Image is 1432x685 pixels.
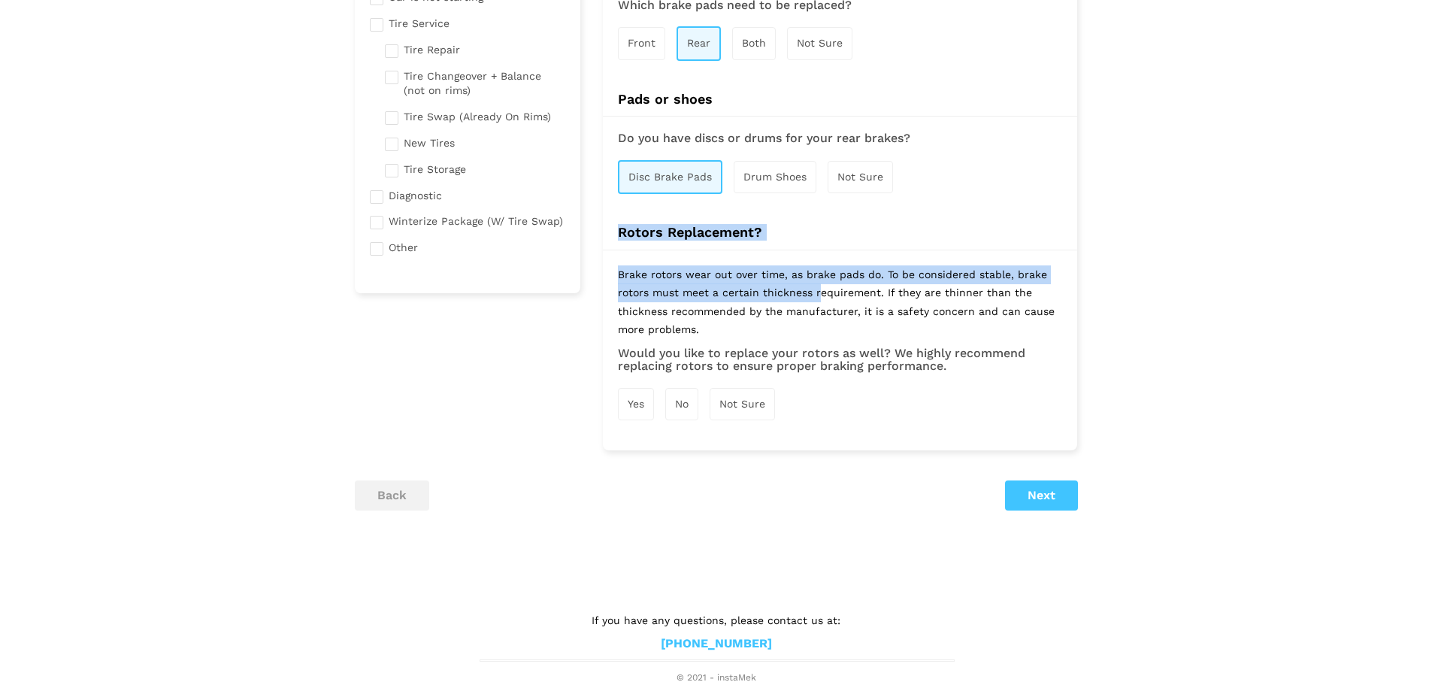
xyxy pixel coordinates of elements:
button: back [355,480,429,511]
span: Drum Shoes [743,171,807,183]
span: Disc Brake Pads [628,171,712,183]
span: © 2021 - instaMek [480,672,953,684]
p: If you have any questions, please contact us at: [480,612,953,629]
span: Not Sure [837,171,883,183]
span: Front [628,37,655,49]
span: Both [742,37,766,49]
h3: Would you like to replace your rotors as well? We highly recommend replacing rotors to ensure pro... [618,347,1062,373]
p: Brake rotors wear out over time, as brake pads do. To be considered stable, brake rotors must mee... [618,265,1062,347]
h4: Pads or shoes [603,91,1077,108]
span: Yes [628,398,644,410]
span: Rear [687,37,710,49]
span: Not Sure [797,37,843,49]
h3: Do you have discs or drums for your rear brakes? [618,132,1062,145]
h4: Rotors Replacement? [603,224,1077,241]
button: Next [1005,480,1078,511]
a: [PHONE_NUMBER] [661,636,772,652]
span: Not Sure [719,398,765,410]
span: No [675,398,689,410]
